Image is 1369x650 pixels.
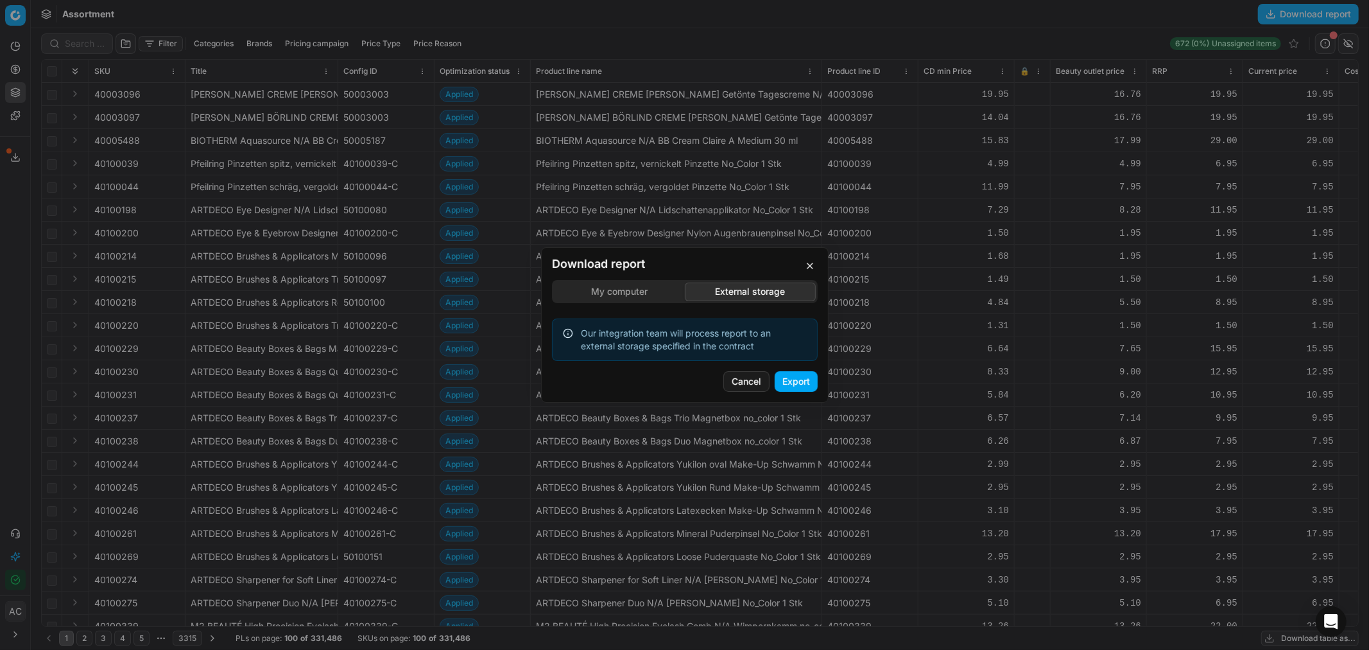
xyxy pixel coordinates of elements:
[581,327,807,353] div: Our integration team will process report to an external storage specified in the contract
[552,258,818,270] h2: Download report
[554,283,685,301] button: My computer
[723,371,770,392] button: Cancel
[775,371,818,392] button: Export
[685,283,816,301] button: External storage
